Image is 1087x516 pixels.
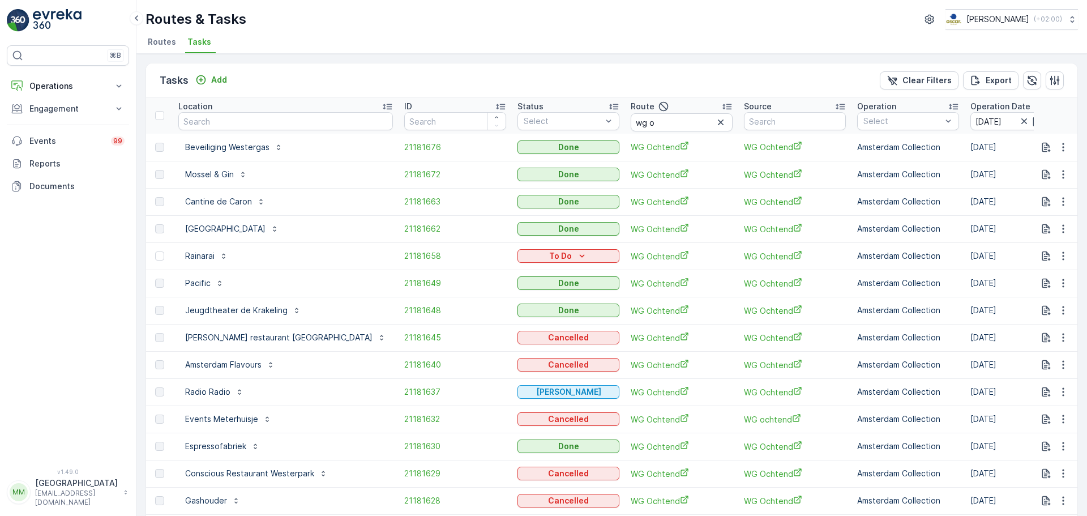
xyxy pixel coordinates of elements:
[548,332,589,343] p: Cancelled
[517,222,619,236] button: Done
[744,468,846,480] a: WG Ochtend
[145,10,246,28] p: Routes & Tasks
[35,477,118,489] p: [GEOGRAPHIC_DATA]
[631,332,733,344] a: WG Ochtend
[178,165,254,184] button: Mossel & Gin
[113,137,122,146] p: 99
[10,483,28,501] div: MM
[517,494,619,508] button: Cancelled
[29,135,104,147] p: Events
[558,305,579,316] p: Done
[185,441,246,452] p: Espressofabriek
[155,415,164,424] div: Toggle Row Selected
[631,468,733,480] a: WG Ochtend
[851,487,965,514] td: Amsterdam Collection
[404,112,506,130] input: Search
[863,116,942,127] p: Select
[404,386,506,398] a: 21181637
[851,161,965,188] td: Amsterdam Collection
[631,113,733,131] input: Search
[963,71,1018,89] button: Export
[178,220,286,238] button: [GEOGRAPHIC_DATA]
[851,297,965,324] td: Amsterdam Collection
[631,441,733,453] a: WG Ochtend
[631,386,733,398] a: WG Ochtend
[155,333,164,342] div: Toggle Row Selected
[178,247,235,265] button: Rainarai
[185,413,258,425] p: Events Meterhuisje
[558,278,579,289] p: Done
[404,223,506,234] span: 21181662
[155,197,164,206] div: Toggle Row Selected
[851,406,965,433] td: Amsterdam Collection
[178,464,335,483] button: Conscious Restaurant Westerpark
[185,278,211,289] p: Pacific
[187,36,211,48] span: Tasks
[178,101,212,112] p: Location
[536,386,601,398] p: [PERSON_NAME]
[517,467,619,480] button: Cancelled
[517,101,543,112] p: Status
[945,13,962,25] img: basis-logo_rgb2x.png
[404,169,506,180] span: 21181672
[178,138,290,156] button: Beveiliging Westergas
[631,305,733,317] span: WG Ochtend
[7,75,129,97] button: Operations
[744,141,846,153] a: WG Ochtend
[178,301,308,319] button: Jeugdtheater de Krakeling
[524,116,602,127] p: Select
[185,142,269,153] p: Beveiliging Westergas
[851,378,965,406] td: Amsterdam Collection
[558,223,579,234] p: Done
[631,223,733,235] a: WG Ochtend
[744,169,846,181] span: WG Ochtend
[744,495,846,507] a: WG Ochtend
[178,112,393,130] input: Search
[404,142,506,153] a: 21181676
[631,278,733,289] span: WG Ochtend
[155,279,164,288] div: Toggle Row Selected
[404,250,506,262] a: 21181658
[155,170,164,179] div: Toggle Row Selected
[744,196,846,208] a: WG Ochtend
[155,251,164,261] div: Toggle Row Selected
[404,278,506,289] a: 21181649
[404,359,506,370] a: 21181640
[744,101,772,112] p: Source
[1034,15,1062,24] p: ( +02:00 )
[744,278,846,289] a: WG Ochtend
[880,71,958,89] button: Clear Filters
[29,80,106,92] p: Operations
[185,250,215,262] p: Rainarai
[744,359,846,371] span: WG Ochtend
[7,9,29,32] img: logo
[155,143,164,152] div: Toggle Row Selected
[744,223,846,235] a: WG Ochtend
[986,75,1012,86] p: Export
[631,101,654,112] p: Route
[517,331,619,344] button: Cancelled
[631,196,733,208] a: WG Ochtend
[178,329,393,347] button: [PERSON_NAME] restaurant [GEOGRAPHIC_DATA]
[404,495,506,506] span: 21181628
[7,477,129,507] button: MM[GEOGRAPHIC_DATA][EMAIL_ADDRESS][DOMAIN_NAME]
[744,305,846,317] a: WG Ochtend
[404,196,506,207] a: 21181663
[517,140,619,154] button: Done
[631,359,733,371] span: WG Ochtend
[178,274,231,292] button: Pacific
[29,158,125,169] p: Reports
[631,250,733,262] span: WG Ochtend
[404,332,506,343] a: 21181645
[404,413,506,425] a: 21181632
